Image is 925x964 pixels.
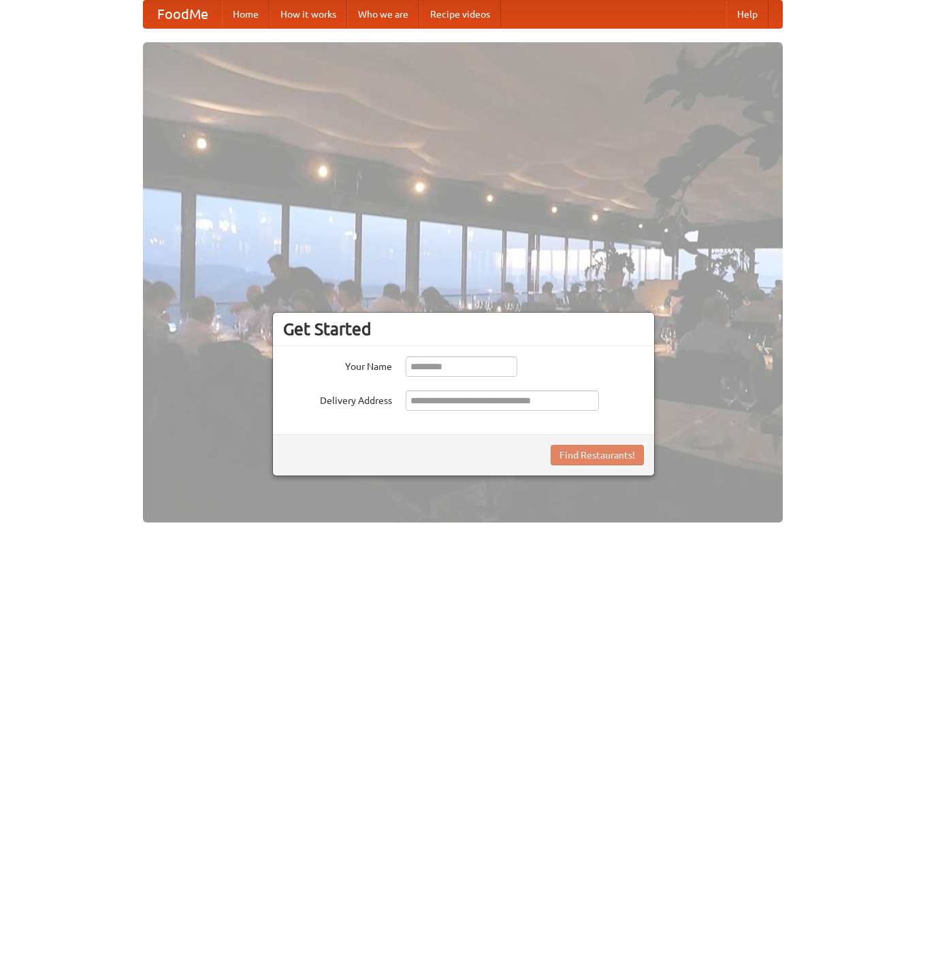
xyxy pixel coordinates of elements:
[144,1,222,28] a: FoodMe
[283,319,644,339] h3: Get Started
[270,1,347,28] a: How it works
[551,445,644,465] button: Find Restaurants!
[347,1,419,28] a: Who we are
[419,1,501,28] a: Recipe videos
[222,1,270,28] a: Home
[283,390,392,407] label: Delivery Address
[726,1,768,28] a: Help
[283,356,392,373] label: Your Name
